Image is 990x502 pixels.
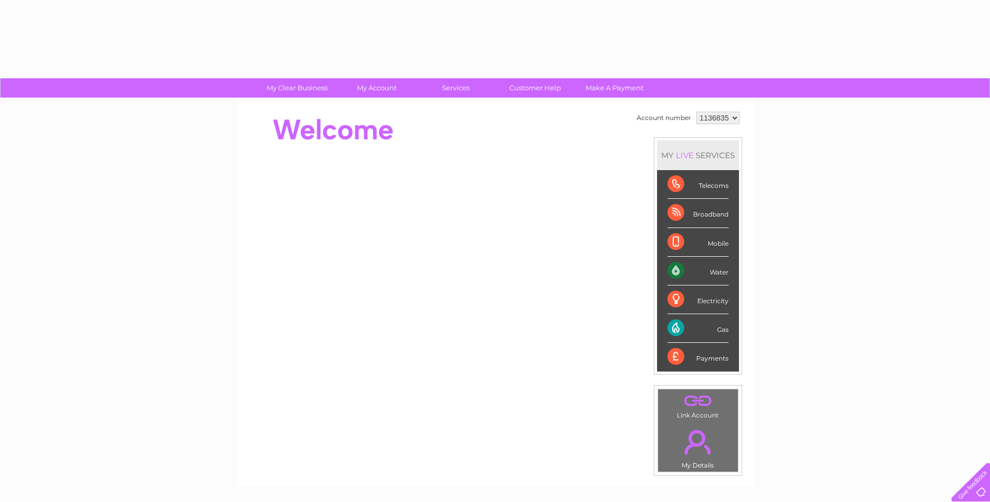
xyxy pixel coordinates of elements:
div: Water [667,257,729,285]
div: Electricity [667,285,729,314]
div: LIVE [674,150,696,160]
div: Payments [667,343,729,371]
a: Services [413,78,499,98]
a: My Clear Business [254,78,340,98]
a: Customer Help [492,78,578,98]
div: Gas [667,314,729,343]
td: My Details [658,421,738,472]
a: . [661,392,735,410]
div: Mobile [667,228,729,257]
div: Broadband [667,199,729,228]
a: . [661,424,735,460]
a: Make A Payment [571,78,658,98]
a: My Account [333,78,420,98]
td: Link Account [658,389,738,422]
div: Telecoms [667,170,729,199]
td: Account number [634,109,694,127]
div: MY SERVICES [657,140,739,170]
